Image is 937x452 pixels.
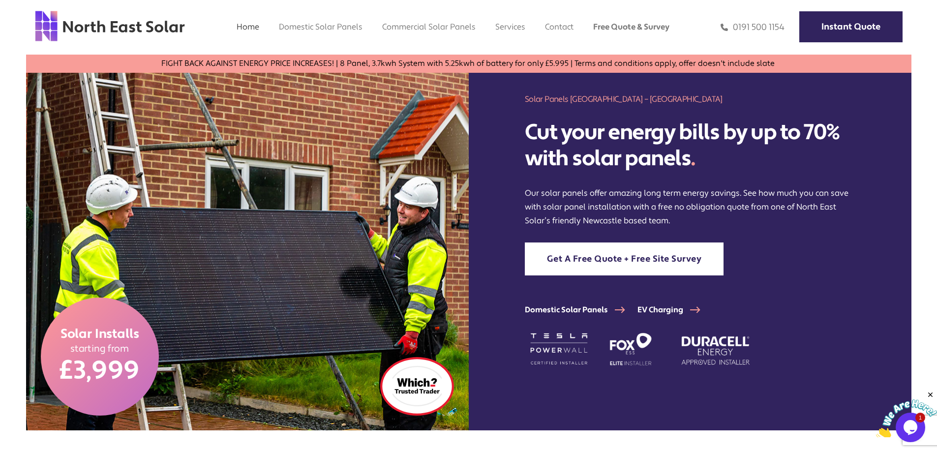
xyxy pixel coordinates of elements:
[495,22,525,32] a: Services
[525,305,637,315] a: Domestic Solar Panels
[525,120,855,172] h2: Cut your energy bills by up to 70% with solar panels
[380,357,454,416] img: which logo
[799,11,903,42] a: Instant Quote
[545,22,574,32] a: Contact
[721,22,785,33] a: 0191 500 1154
[26,34,469,430] img: two men holding a solar panel in the north east
[34,10,185,42] img: north east solar logo
[60,326,139,342] span: Solar Installs
[525,242,724,275] a: Get A Free Quote + Free Site Survey
[876,391,937,437] iframe: chat widget
[70,342,129,355] span: starting from
[237,22,259,32] a: Home
[60,355,140,387] span: £3,999
[525,186,855,228] p: Our solar panels offer amazing long term energy savings. See how much you can save with solar pan...
[637,305,713,315] a: EV Charging
[525,93,855,105] h1: Solar Panels [GEOGRAPHIC_DATA] – [GEOGRAPHIC_DATA]
[721,22,728,33] img: phone icon
[382,22,476,32] a: Commercial Solar Panels
[279,22,363,32] a: Domestic Solar Panels
[691,145,695,172] span: .
[41,298,159,416] a: Solar Installs starting from £3,999
[593,22,669,32] a: Free Quote & Survey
